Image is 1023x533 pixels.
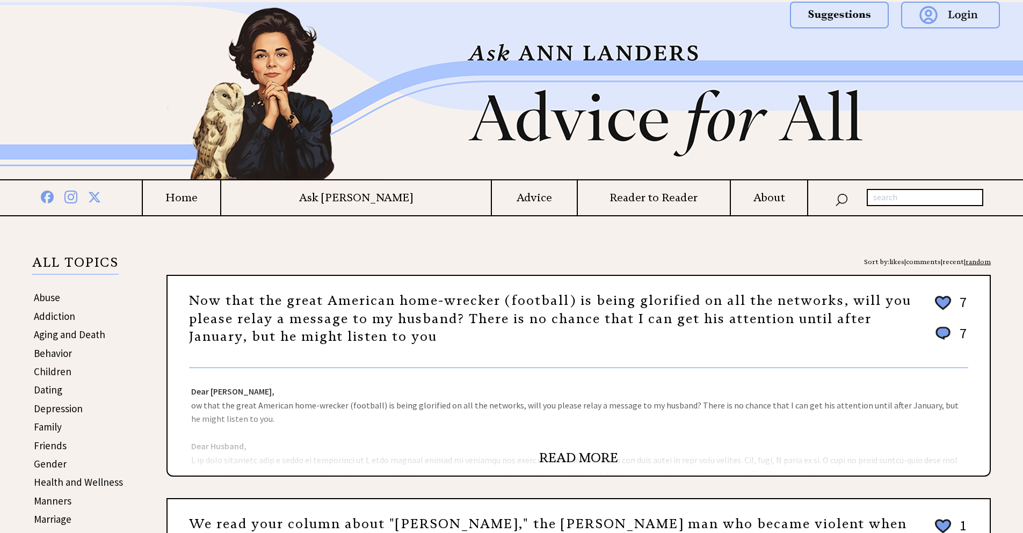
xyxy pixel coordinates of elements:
[34,457,67,470] a: Gender
[34,347,72,360] a: Behavior
[34,310,75,323] a: Addiction
[34,439,67,452] a: Friends
[34,383,62,396] a: Dating
[954,293,967,323] td: 7
[41,188,54,203] img: facebook%20blue.png
[942,258,964,266] a: recent
[125,2,898,179] img: header2b_v1.png
[889,258,904,266] a: likes
[539,450,618,466] a: READ MORE
[954,324,967,353] td: 7
[867,189,983,206] input: search
[34,513,71,525] a: Marriage
[790,2,889,28] img: suggestions.png
[933,294,953,312] img: heart_outline%202.png
[34,494,71,507] a: Manners
[864,249,991,275] div: Sort by: | | |
[34,328,105,341] a: Aging and Death
[191,386,274,397] strong: Dear [PERSON_NAME],
[492,191,577,205] a: Advice
[731,191,807,205] a: About
[32,257,119,275] p: ALL TOPICS
[901,2,1000,28] img: login.png
[34,365,71,378] a: Children
[34,291,60,304] a: Abuse
[906,258,941,266] a: comments
[64,188,77,203] img: instagram%20blue.png
[143,191,220,205] a: Home
[189,293,911,345] a: Now that the great American home-wrecker (football) is being glorified on all the networks, will ...
[578,191,730,205] a: Reader to Reader
[34,420,62,433] a: Family
[191,441,246,451] strong: Dear Husband,
[168,368,990,476] div: ow that the great American home-wrecker (football) is being glorified on all the networks, will y...
[898,2,904,179] img: right_new2.png
[835,191,848,207] img: search_nav.png
[933,325,953,342] img: message_round%201.png
[966,258,991,266] a: random
[88,189,101,203] img: x%20blue.png
[221,191,491,205] a: Ask [PERSON_NAME]
[34,476,123,488] a: Health and Wellness
[34,402,83,415] a: Depression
